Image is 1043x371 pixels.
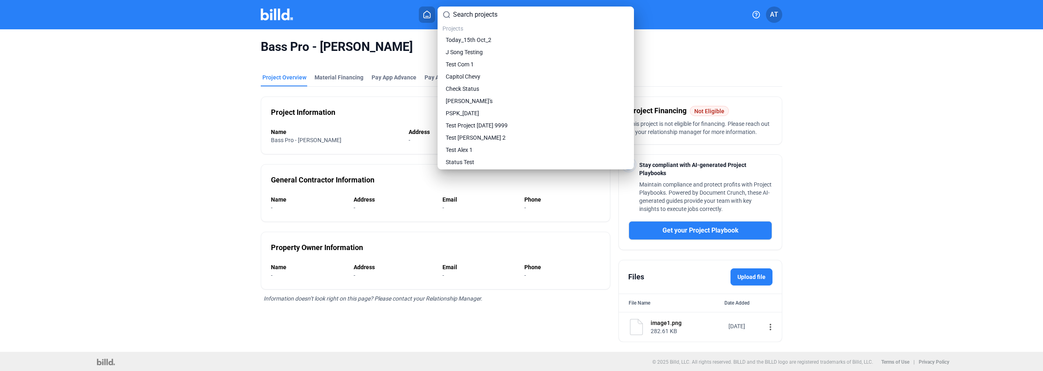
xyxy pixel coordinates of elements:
[446,48,483,56] span: J Song Testing
[446,146,473,154] span: Test Alex 1
[446,134,506,142] span: Test [PERSON_NAME] 2
[446,72,480,81] span: Capitol Chevy
[446,60,474,68] span: Test Com 1
[446,121,508,130] span: Test Project [DATE] 9999
[446,85,479,93] span: Check Status
[446,36,491,44] span: Today_15th Oct_2
[453,10,629,20] input: Search projects
[446,97,493,105] span: [PERSON_NAME]'s
[446,109,479,117] span: PSPK_[DATE]
[442,25,463,32] span: Projects
[446,158,474,166] span: Status Test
